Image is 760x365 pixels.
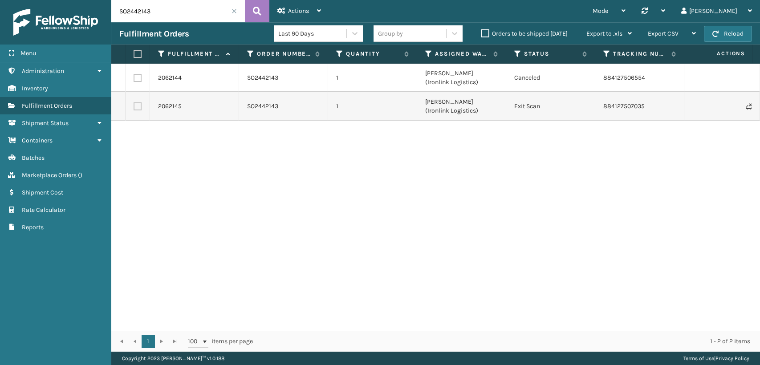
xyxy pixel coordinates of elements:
[22,119,69,127] span: Shipment Status
[613,50,667,58] label: Tracking Number
[158,102,182,111] a: 2062145
[506,64,595,92] td: Canceled
[506,92,595,121] td: Exit Scan
[278,29,347,38] div: Last 90 Days
[22,171,77,179] span: Marketplace Orders
[265,337,750,346] div: 1 - 2 of 2 items
[648,30,679,37] span: Export CSV
[346,50,400,58] label: Quantity
[78,171,82,179] span: ( )
[683,352,749,365] div: |
[603,74,645,81] a: 884127506554
[603,102,645,110] a: 884127507035
[22,102,72,109] span: Fulfillment Orders
[288,7,309,15] span: Actions
[435,50,489,58] label: Assigned Warehouse
[22,223,44,231] span: Reports
[247,102,278,111] a: SO2442143
[168,50,222,58] label: Fulfillment Order Id
[247,73,278,82] a: SO2442143
[417,92,506,121] td: [PERSON_NAME] (Ironlink Logistics)
[119,28,189,39] h3: Fulfillment Orders
[683,355,714,361] a: Terms of Use
[524,50,578,58] label: Status
[481,30,568,37] label: Orders to be shipped [DATE]
[593,7,608,15] span: Mode
[122,352,224,365] p: Copyright 2023 [PERSON_NAME]™ v 1.0.188
[13,9,98,36] img: logo
[328,64,417,92] td: 1
[22,206,65,214] span: Rate Calculator
[417,64,506,92] td: [PERSON_NAME] (Ironlink Logistics)
[22,85,48,92] span: Inventory
[158,73,182,82] a: 2062144
[328,92,417,121] td: 1
[715,355,749,361] a: Privacy Policy
[188,337,201,346] span: 100
[142,335,155,348] a: 1
[188,335,253,348] span: items per page
[746,103,752,109] i: Never Shipped
[20,49,36,57] span: Menu
[378,29,403,38] div: Group by
[22,67,64,75] span: Administration
[689,46,751,61] span: Actions
[257,50,311,58] label: Order Number
[22,137,53,144] span: Containers
[22,189,63,196] span: Shipment Cost
[704,26,752,42] button: Reload
[22,154,45,162] span: Batches
[586,30,622,37] span: Export to .xls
